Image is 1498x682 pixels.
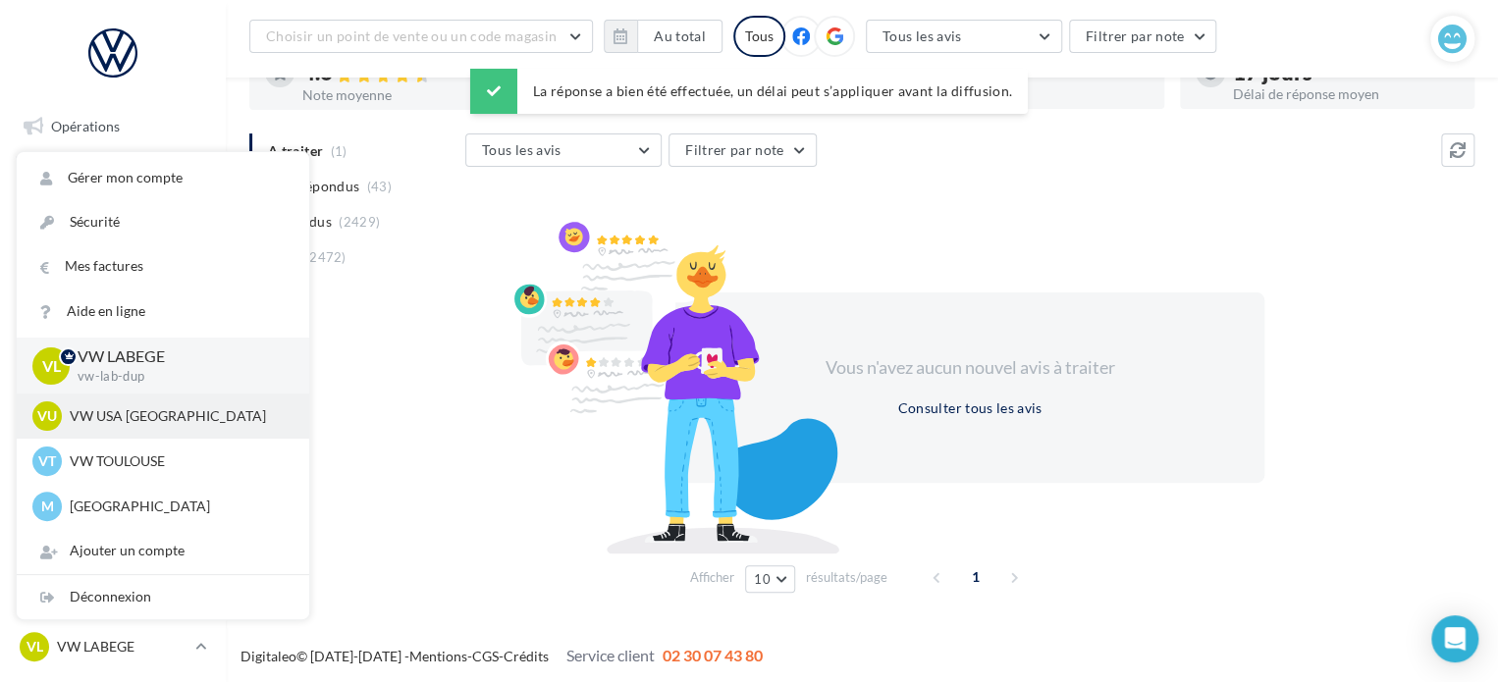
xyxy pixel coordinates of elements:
[57,637,187,656] p: VW LABEGE
[16,628,210,665] a: VL VW LABEGE
[733,16,785,57] div: Tous
[470,69,1028,114] div: La réponse a bien été effectuée, un délai peut s’appliquer avant la diffusion.
[637,20,722,53] button: Au total
[241,648,763,664] span: © [DATE]-[DATE] - - -
[12,106,214,147] a: Opérations
[12,303,214,344] a: Contacts
[12,205,214,246] a: Visibilité en ligne
[17,289,309,334] a: Aide en ligne
[367,179,392,194] span: (43)
[883,27,962,44] span: Tous les avis
[409,648,467,664] a: Mentions
[604,20,722,53] button: Au total
[51,118,120,134] span: Opérations
[302,88,528,102] div: Note moyenne
[923,87,1149,101] div: Taux de réponse
[41,497,54,516] span: M
[78,345,278,368] p: VW LABEGE
[663,646,763,664] span: 02 30 07 43 80
[70,451,286,471] p: VW TOULOUSE
[866,20,1062,53] button: Tous les avis
[38,451,56,471] span: VT
[690,568,734,587] span: Afficher
[70,497,286,516] p: [GEOGRAPHIC_DATA]
[305,249,347,265] span: (2472)
[472,648,499,664] a: CGS
[482,141,562,158] span: Tous les avis
[960,561,991,593] span: 1
[669,133,817,167] button: Filtrer par note
[566,646,655,664] span: Service client
[12,155,214,197] a: Boîte de réception
[806,568,887,587] span: résultats/page
[17,244,309,289] a: Mes factures
[70,406,286,426] p: VW USA [GEOGRAPHIC_DATA]
[17,575,309,619] div: Déconnexion
[801,355,1139,381] div: Vous n'avez aucun nouvel avis à traiter
[889,396,1049,420] button: Consulter tous les avis
[37,406,57,426] span: VU
[339,214,380,230] span: (2429)
[12,400,214,442] a: Calendrier
[249,20,593,53] button: Choisir un point de vente ou un code magasin
[17,200,309,244] a: Sécurité
[465,133,662,167] button: Tous les avis
[266,27,557,44] span: Choisir un point de vente ou un code magasin
[1069,20,1217,53] button: Filtrer par note
[302,62,528,84] div: 4.6
[754,571,771,587] span: 10
[12,351,214,393] a: Médiathèque
[27,637,43,656] span: VL
[42,354,61,377] span: VL
[1233,62,1459,83] div: 17 jours
[268,177,359,196] span: Non répondus
[78,368,278,386] p: vw-lab-dup
[17,529,309,573] div: Ajouter un compte
[745,565,795,593] button: 10
[12,254,214,295] a: Campagnes
[1431,615,1478,662] div: Open Intercom Messenger
[1233,87,1459,101] div: Délai de réponse moyen
[17,156,309,200] a: Gérer mon compte
[12,514,214,572] a: Campagnes DataOnDemand
[241,648,296,664] a: Digitaleo
[504,648,549,664] a: Crédits
[12,449,214,507] a: PLV et print personnalisable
